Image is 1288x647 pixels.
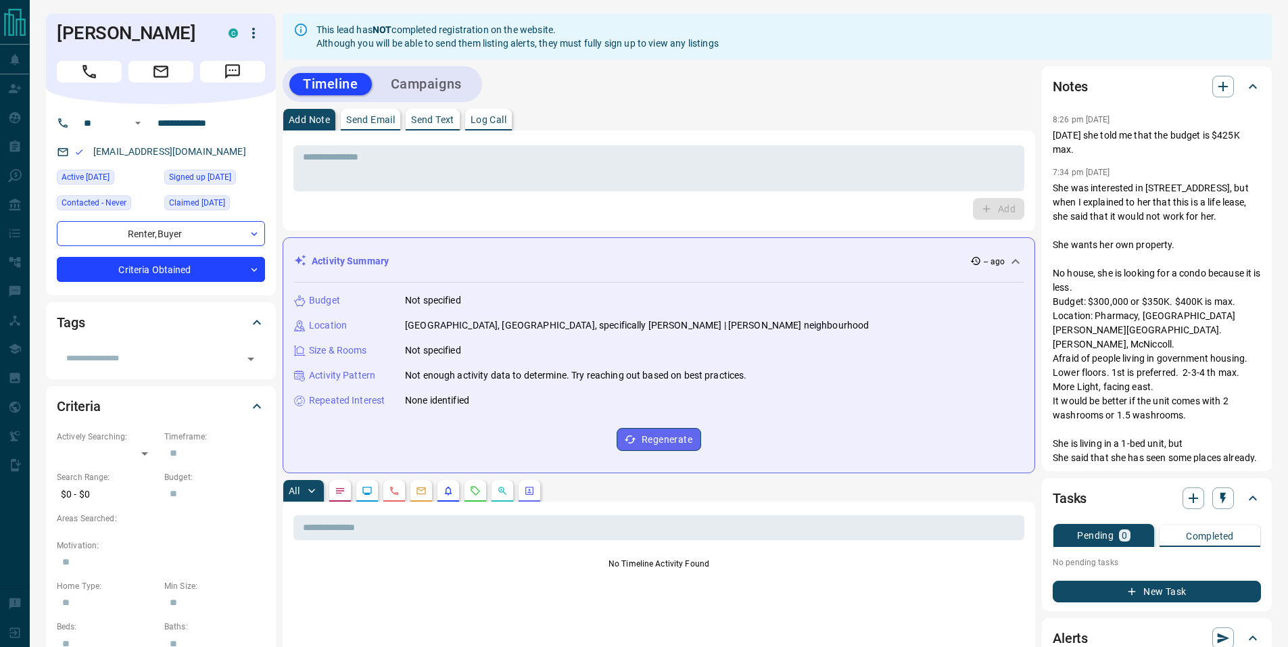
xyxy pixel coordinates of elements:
[164,170,265,189] div: Wed Aug 27 2025
[309,368,375,383] p: Activity Pattern
[346,115,395,124] p: Send Email
[984,256,1005,268] p: -- ago
[497,485,508,496] svg: Opportunities
[164,431,265,443] p: Timeframe:
[309,318,347,333] p: Location
[405,343,461,358] p: Not specified
[411,115,454,124] p: Send Text
[373,24,391,35] strong: NOT
[309,343,367,358] p: Size & Rooms
[128,61,193,82] span: Email
[405,318,869,333] p: [GEOGRAPHIC_DATA], [GEOGRAPHIC_DATA], specifically [PERSON_NAME] | [PERSON_NAME] neighbourhood
[443,485,454,496] svg: Listing Alerts
[57,396,101,417] h2: Criteria
[524,485,535,496] svg: Agent Actions
[377,73,475,95] button: Campaigns
[57,621,158,633] p: Beds:
[1053,128,1261,157] p: [DATE] she told me that the budget is $425K max.
[289,486,300,496] p: All
[200,61,265,82] span: Message
[229,28,238,38] div: condos.ca
[62,170,110,184] span: Active [DATE]
[57,306,265,339] div: Tags
[309,393,385,408] p: Repeated Interest
[57,471,158,483] p: Search Range:
[1186,531,1234,541] p: Completed
[294,249,1024,274] div: Activity Summary-- ago
[57,312,85,333] h2: Tags
[57,22,208,44] h1: [PERSON_NAME]
[57,580,158,592] p: Home Type:
[416,485,427,496] svg: Emails
[1122,531,1127,540] p: 0
[164,471,265,483] p: Budget:
[74,147,84,157] svg: Email Valid
[471,115,506,124] p: Log Call
[93,146,246,157] a: [EMAIL_ADDRESS][DOMAIN_NAME]
[57,61,122,82] span: Call
[1053,482,1261,514] div: Tasks
[1053,487,1087,509] h2: Tasks
[309,293,340,308] p: Budget
[1053,115,1110,124] p: 8:26 pm [DATE]
[289,73,372,95] button: Timeline
[57,540,265,552] p: Motivation:
[470,485,481,496] svg: Requests
[164,580,265,592] p: Min Size:
[316,18,719,55] div: This lead has completed registration on the website. Although you will be able to send them listi...
[57,431,158,443] p: Actively Searching:
[57,170,158,189] div: Wed Aug 27 2025
[169,196,225,210] span: Claimed [DATE]
[130,115,146,131] button: Open
[617,428,701,451] button: Regenerate
[405,393,469,408] p: None identified
[1053,181,1261,536] p: She was interested in [STREET_ADDRESS], but when I explained to her that this is a life lease, sh...
[164,621,265,633] p: Baths:
[57,483,158,506] p: $0 - $0
[405,368,747,383] p: Not enough activity data to determine. Try reaching out based on best practices.
[389,485,400,496] svg: Calls
[164,195,265,214] div: Wed Aug 27 2025
[1053,70,1261,103] div: Notes
[362,485,373,496] svg: Lead Browsing Activity
[1077,531,1114,540] p: Pending
[169,170,231,184] span: Signed up [DATE]
[241,350,260,368] button: Open
[289,115,330,124] p: Add Note
[1053,552,1261,573] p: No pending tasks
[1053,581,1261,602] button: New Task
[335,485,345,496] svg: Notes
[57,512,265,525] p: Areas Searched:
[62,196,126,210] span: Contacted - Never
[57,390,265,423] div: Criteria
[1053,76,1088,97] h2: Notes
[312,254,389,268] p: Activity Summary
[1053,168,1110,177] p: 7:34 pm [DATE]
[57,257,265,282] div: Criteria Obtained
[293,558,1024,570] p: No Timeline Activity Found
[405,293,461,308] p: Not specified
[57,221,265,246] div: Renter , Buyer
